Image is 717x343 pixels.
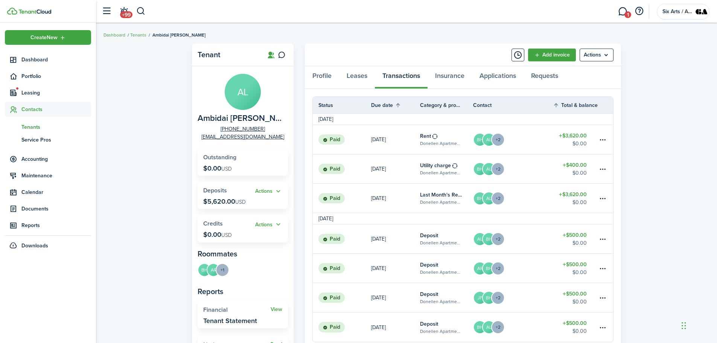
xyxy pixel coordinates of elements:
a: Reports [5,218,91,233]
span: Ambidai Ligons [198,114,284,123]
a: Applications [472,66,524,89]
table-amount-description: $0.00 [572,198,587,206]
table-subtitle: Donellen Apartments, Unit 4 [420,169,462,176]
table-amount-description: $0.00 [572,268,587,276]
table-subtitle: Donellen Apartments, Unit 4 [420,239,462,246]
a: Notifications [117,2,131,21]
table-amount-description: $0.00 [572,140,587,148]
table-subtitle: Donellen Apartments, Unit 4 [420,298,462,305]
a: [DATE] [371,184,420,213]
panel-main-title: Tenant [198,50,258,59]
avatar-text: AL [225,74,261,110]
table-subtitle: Donellen Apartments, Unit 4 [420,328,462,335]
a: BHAL+2 [473,184,553,213]
a: Leases [339,66,375,89]
avatar-counter: +2 [491,232,505,246]
a: BHAL+2 [473,154,553,183]
span: Credits [203,219,223,228]
a: BHAL+2 [473,125,553,154]
span: Portfolio [21,72,91,80]
span: Dashboard [21,56,91,64]
span: Tenants [21,123,91,131]
span: Reports [21,221,91,229]
table-amount-description: $0.00 [572,298,587,306]
table-amount-description: $0.00 [572,239,587,247]
avatar-text: BH [483,233,495,245]
a: $500.00$0.00 [553,283,598,312]
a: Requests [524,66,566,89]
span: Leasing [21,89,91,97]
table-amount-title: $3,620.00 [559,132,587,140]
a: DepositDonellen Apartments, Unit 4 [420,224,473,253]
div: Chat Widget [679,307,717,343]
a: [DATE] [371,224,420,253]
panel-main-subtitle: Reports [198,286,288,297]
a: Paid [313,224,371,253]
p: [DATE] [371,165,386,173]
span: Create New [30,35,58,40]
span: Accounting [21,155,91,163]
a: Insurance [428,66,472,89]
table-amount-description: $0.00 [572,169,587,177]
a: Tenants [130,32,146,38]
p: $5,620.00 [203,198,246,205]
button: Open menu [255,187,282,196]
menu-trigger: +1 [216,263,229,277]
a: RentDonellen Apartments, Unit 4 [420,125,473,154]
button: Open menu [220,263,229,277]
a: [DATE] [371,154,420,183]
a: BHAL+2 [473,313,553,342]
status: Paid [318,263,345,274]
p: [DATE] [371,323,386,331]
widget-stats-action: Actions [255,220,282,229]
a: Paid [313,283,371,312]
avatar-text: AR [474,262,486,274]
td: [DATE] [313,115,339,123]
button: Timeline [511,49,524,61]
a: $500.00$0.00 [553,313,598,342]
avatar-text: BH [474,134,486,146]
a: AR [211,263,220,278]
table-amount-title: $3,620.00 [559,191,587,198]
span: Documents [21,205,91,213]
span: Ambidai [PERSON_NAME] [152,32,206,38]
avatar-text: BH [474,163,486,175]
button: Open menu [255,220,282,229]
a: Messaging [615,2,630,21]
th: Sort [371,101,420,110]
avatar-text: JF [474,292,486,304]
a: [PHONE_NUMBER] [221,125,265,133]
menu-btn: Actions [580,49,613,61]
a: [DATE] [371,125,420,154]
status: Paid [318,234,345,244]
span: USD [221,231,232,239]
a: Dashboard [5,52,91,67]
a: [DATE] [371,254,420,283]
table-info-title: Utility charge [420,162,451,169]
status: Paid [318,193,345,204]
avatar-text: AL [483,321,495,333]
a: $3,620.00$0.00 [553,184,598,213]
span: Contacts [21,105,91,113]
avatar-counter: +2 [491,262,505,275]
a: BH [198,263,211,278]
avatar-text: AL [483,192,495,204]
table-subtitle: Donellen Apartments, Unit 4 [420,269,462,276]
button: Open menu [580,49,613,61]
p: $0.00 [203,231,232,238]
a: Tenants [5,120,91,133]
a: Paid [313,254,371,283]
button: Open sidebar [99,4,114,18]
a: DepositDonellen Apartments, Unit 4 [420,313,473,342]
avatar-counter: +2 [491,291,505,305]
a: Paid [313,125,371,154]
span: USD [221,165,232,173]
a: Profile [305,66,339,89]
avatar-text: AL [483,134,495,146]
table-info-title: Last Month's Rent [420,191,462,199]
a: JFBH+2 [473,283,553,312]
a: ARBH+2 [473,254,553,283]
p: [DATE] [371,235,386,243]
avatar-counter: +2 [491,162,505,176]
a: $400.00$0.00 [553,154,598,183]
